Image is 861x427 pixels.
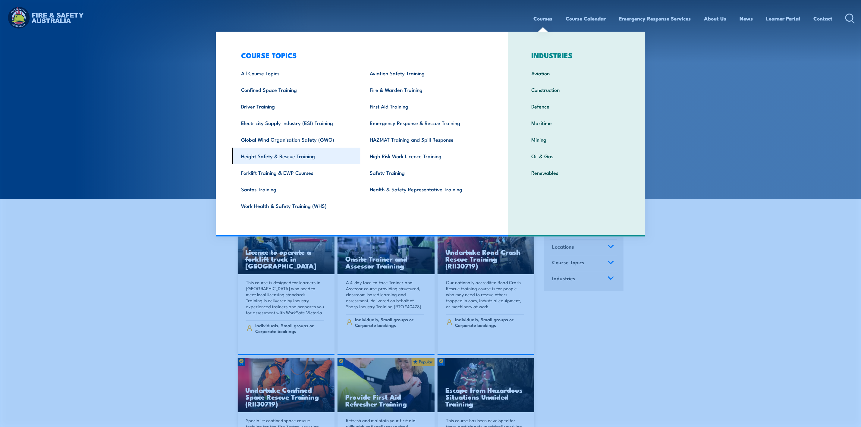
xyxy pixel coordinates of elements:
[238,358,335,413] img: Undertake Confined Space Rescue Training (non Fire-Sector) (2)
[522,148,631,164] a: Oil & Gas
[360,131,489,148] a: HAZMAT Training and Spill Response
[232,65,360,81] a: All Course Topics
[566,11,606,27] a: Course Calendar
[232,148,360,164] a: Height Safety & Rescue Training
[438,358,535,413] img: Underground mine rescue
[232,181,360,197] a: Santos Training
[550,255,617,271] a: Course Topics
[345,393,427,407] h3: Provide First Aid Refresher Training
[232,197,360,214] a: Work Health & Safety Training (WHS)
[246,248,327,269] h3: Licence to operate a forklift truck in [GEOGRAPHIC_DATA]
[704,11,727,27] a: About Us
[246,279,325,316] p: This course is designed for learners in [GEOGRAPHIC_DATA] who need to meet local licensing standa...
[338,220,435,275] a: Onsite Trainer and Assessor Training
[619,11,691,27] a: Emergency Response Services
[455,316,524,328] span: Individuals, Small groups or Corporate bookings
[232,115,360,131] a: Electricity Supply Industry (ESI) Training
[534,11,553,27] a: Courses
[522,164,631,181] a: Renewables
[255,322,324,334] span: Individuals, Small groups or Corporate bookings
[552,243,574,251] span: Locations
[338,220,435,275] img: Safety For Leaders
[445,386,527,407] h3: Escape from Hazardous Situations Unaided Training
[438,220,535,275] img: Road Crash Rescue Training
[338,358,435,413] a: Provide First Aid Refresher Training
[360,65,489,81] a: Aviation Safety Training
[446,279,524,309] p: Our nationally accredited Road Crash Rescue training course is for people who may need to rescue ...
[552,274,576,282] span: Industries
[232,51,489,59] h3: COURSE TOPICS
[238,220,335,275] a: Licence to operate a forklift truck in [GEOGRAPHIC_DATA]
[766,11,800,27] a: Learner Portal
[438,220,535,275] a: Undertake Road Crash Rescue Training (RII30719)
[232,164,360,181] a: Forklift Training & EWP Courses
[522,115,631,131] a: Maritime
[345,255,427,269] h3: Onsite Trainer and Assessor Training
[238,220,335,275] img: Licence to operate a forklift truck Training
[814,11,833,27] a: Contact
[232,131,360,148] a: Global Wind Organisation Safety (GWO)
[238,358,335,413] a: Undertake Confined Space Rescue Training (RII30719)
[522,81,631,98] a: Construction
[522,51,631,59] h3: INDUSTRIES
[445,248,527,269] h3: Undertake Road Crash Rescue Training (RII30719)
[360,164,489,181] a: Safety Training
[522,131,631,148] a: Mining
[360,181,489,197] a: Health & Safety Representative Training
[360,115,489,131] a: Emergency Response & Rescue Training
[355,316,424,328] span: Individuals, Small groups or Corporate bookings
[338,358,435,413] img: Provide First Aid (Blended Learning)
[438,358,535,413] a: Escape from Hazardous Situations Unaided Training
[360,148,489,164] a: High Risk Work Licence Training
[552,258,585,266] span: Course Topics
[346,279,424,309] p: A 4-day face-to-face Trainer and Assessor course providing structured, classroom-based learning a...
[522,65,631,81] a: Aviation
[522,98,631,115] a: Defence
[550,240,617,255] a: Locations
[232,81,360,98] a: Confined Space Training
[550,271,617,287] a: Industries
[232,98,360,115] a: Driver Training
[246,386,327,407] h3: Undertake Confined Space Rescue Training (RII30719)
[740,11,753,27] a: News
[360,81,489,98] a: Fire & Warden Training
[360,98,489,115] a: First Aid Training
